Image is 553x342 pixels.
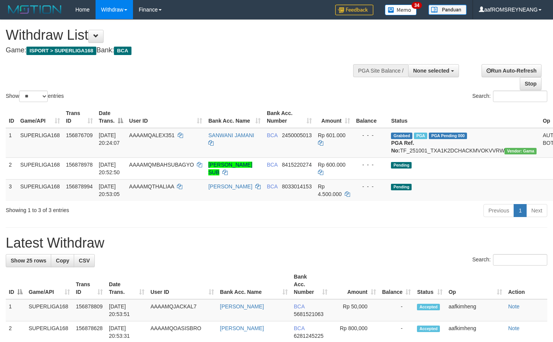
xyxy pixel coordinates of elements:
th: Game/API: activate to sort column ascending [17,106,63,128]
button: None selected [408,64,459,77]
th: Bank Acc. Number: activate to sort column ascending [264,106,315,128]
th: ID [6,106,17,128]
td: 156878809 [73,299,106,321]
span: Show 25 rows [11,258,46,264]
th: Trans ID: activate to sort column ascending [63,106,96,128]
a: Note [508,325,520,331]
th: Date Trans.: activate to sort column ascending [106,270,148,299]
span: Rp 601.000 [318,132,345,138]
span: Grabbed [391,133,412,139]
span: CSV [79,258,90,264]
span: AAAAMQTHALIAA [129,183,174,190]
a: SANWANI JAMANI [208,132,254,138]
td: - [379,299,414,321]
span: Accepted [417,326,440,332]
span: Copy [56,258,69,264]
a: 1 [514,204,527,217]
span: BCA [267,132,277,138]
a: Note [508,303,520,310]
span: Copy 8415220274 to clipboard [282,162,312,168]
img: MOTION_logo.png [6,4,64,15]
h1: Withdraw List [6,28,361,43]
span: 34 [412,2,422,9]
th: User ID: activate to sort column ascending [148,270,217,299]
input: Search: [493,91,547,102]
a: Stop [520,77,542,90]
span: Copy 2450005013 to clipboard [282,132,312,138]
span: Accepted [417,304,440,310]
a: [PERSON_NAME] SUB [208,162,252,175]
th: Game/API: activate to sort column ascending [26,270,73,299]
th: Bank Acc. Name: activate to sort column ascending [205,106,264,128]
span: 156878978 [66,162,93,168]
h4: Game: Bank: [6,47,361,54]
th: Balance: activate to sort column ascending [379,270,414,299]
th: User ID: activate to sort column ascending [126,106,205,128]
td: SUPERLIGA168 [17,157,63,179]
a: Previous [483,204,514,217]
span: AAAAMQMBAHSUBAGYO [129,162,194,168]
span: BCA [294,303,305,310]
label: Search: [472,254,547,266]
a: Copy [51,254,74,267]
span: Rp 600.000 [318,162,345,168]
span: Rp 4.500.000 [318,183,342,197]
img: Button%20Memo.svg [385,5,417,15]
b: PGA Ref. No: [391,140,414,154]
th: Bank Acc. Name: activate to sort column ascending [217,270,291,299]
div: PGA Site Balance / [353,64,408,77]
td: [DATE] 20:53:51 [106,299,148,321]
span: Pending [391,184,412,190]
span: BCA [267,183,277,190]
td: Rp 50,000 [331,299,379,321]
td: SUPERLIGA168 [26,299,73,321]
span: BCA [114,47,131,55]
span: Copy 5681521063 to clipboard [294,311,324,317]
a: Run Auto-Refresh [482,64,542,77]
span: [DATE] 20:24:07 [99,132,120,146]
span: Copy 8033014153 to clipboard [282,183,312,190]
span: [DATE] 20:53:05 [99,183,120,197]
img: Feedback.jpg [335,5,373,15]
span: Pending [391,162,412,169]
td: aafkimheng [446,299,505,321]
div: - - - [356,183,385,190]
td: TF_251001_TXA1K2DCHACKMVOKVVRW [388,128,540,158]
label: Show entries [6,91,64,102]
th: Bank Acc. Number: activate to sort column ascending [291,270,331,299]
span: ISPORT > SUPERLIGA168 [26,47,96,55]
span: 156876709 [66,132,93,138]
th: Trans ID: activate to sort column ascending [73,270,106,299]
a: [PERSON_NAME] [220,325,264,331]
span: AAAAMQALEX351 [129,132,175,138]
th: Balance [353,106,388,128]
td: SUPERLIGA168 [17,179,63,201]
td: AAAAMQJACKAL7 [148,299,217,321]
div: - - - [356,131,385,139]
h1: Latest Withdraw [6,235,547,251]
span: [DATE] 20:52:50 [99,162,120,175]
td: 2 [6,157,17,179]
div: Showing 1 to 3 of 3 entries [6,203,225,214]
th: Amount: activate to sort column ascending [315,106,353,128]
span: Vendor URL: https://trx31.1velocity.biz [504,148,537,154]
div: - - - [356,161,385,169]
td: 1 [6,128,17,158]
span: Copy 6281245225 to clipboard [294,333,324,339]
th: Amount: activate to sort column ascending [331,270,379,299]
span: Marked by aafsoycanthlai [414,133,427,139]
span: None selected [413,68,449,74]
span: BCA [267,162,277,168]
th: Op: activate to sort column ascending [446,270,505,299]
td: SUPERLIGA168 [17,128,63,158]
a: CSV [74,254,95,267]
span: BCA [294,325,305,331]
a: [PERSON_NAME] [220,303,264,310]
th: Action [505,270,547,299]
a: Show 25 rows [6,254,51,267]
td: 3 [6,179,17,201]
th: ID: activate to sort column descending [6,270,26,299]
input: Search: [493,254,547,266]
th: Date Trans.: activate to sort column descending [96,106,126,128]
a: Next [526,204,547,217]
